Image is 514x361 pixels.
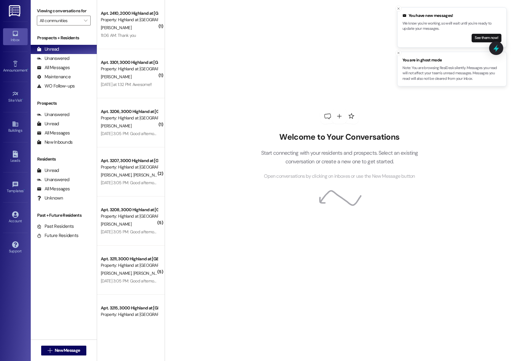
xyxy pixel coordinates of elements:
[101,262,158,269] div: Property: Highland at [GEOGRAPHIC_DATA]
[37,6,91,16] label: Viewing conversations for
[41,346,87,355] button: New Message
[37,186,70,192] div: All Messages
[37,74,71,80] div: Maintenance
[402,65,501,81] p: Note: You are browsing ResiDesk silently. Messages you read will not affect your team's unread me...
[101,305,158,311] div: Apt. 3215, 3000 Highland at [GEOGRAPHIC_DATA]
[37,139,73,146] div: New Inbounds
[101,17,158,23] div: Property: Highland at [GEOGRAPHIC_DATA]
[48,348,52,353] i: 
[3,149,28,165] a: Leads
[101,172,133,178] span: [PERSON_NAME]
[37,64,70,71] div: All Messages
[37,46,59,52] div: Unread
[101,10,158,17] div: Apt. 2410, 2000 Highland at [GEOGRAPHIC_DATA]
[402,13,501,19] div: You have new messages!
[37,232,78,239] div: Future Residents
[31,100,97,107] div: Prospects
[133,270,164,276] span: [PERSON_NAME]
[101,270,133,276] span: [PERSON_NAME]
[22,97,23,102] span: •
[101,33,136,38] div: 11:06 AM: Thank you
[101,164,158,170] div: Property: Highland at [GEOGRAPHIC_DATA]
[101,207,158,213] div: Apt. 3208, 3000 Highland at [GEOGRAPHIC_DATA]
[101,221,131,227] span: [PERSON_NAME]
[37,130,70,136] div: All Messages
[101,213,158,219] div: Property: Highland at [GEOGRAPHIC_DATA]
[3,119,28,135] a: Buildings
[101,123,131,129] span: [PERSON_NAME]
[252,149,427,166] p: Start connecting with your residents and prospects. Select an existing conversation or create a n...
[252,132,427,142] h2: Welcome to Your Conversations
[37,121,59,127] div: Unread
[101,157,158,164] div: Apt. 3207, 3000 Highland at [GEOGRAPHIC_DATA]
[101,311,158,318] div: Property: Highland at [GEOGRAPHIC_DATA]
[101,108,158,115] div: Apt. 3206, 3000 Highland at [GEOGRAPHIC_DATA]
[84,18,87,23] i: 
[37,111,69,118] div: Unanswered
[101,25,131,30] span: [PERSON_NAME]
[37,223,74,230] div: Past Residents
[3,239,28,256] a: Support
[37,55,69,62] div: Unanswered
[101,115,158,121] div: Property: Highland at [GEOGRAPHIC_DATA]
[101,256,158,262] div: Apt. 3211, 3000 Highland at [GEOGRAPHIC_DATA]
[472,34,501,42] button: See them now!
[101,59,158,66] div: Apt. 3301, 3000 Highland at [GEOGRAPHIC_DATA]
[101,82,152,87] div: [DATE] at 1:32 PM: Awesome!!
[264,173,415,180] span: Open conversations by clicking on inboxes or use the New Message button
[101,74,131,80] span: [PERSON_NAME]
[31,156,97,162] div: Residents
[37,177,69,183] div: Unanswered
[37,195,63,201] div: Unknown
[395,50,402,56] button: Close toast
[55,347,80,354] span: New Message
[395,6,402,12] button: Close toast
[27,67,28,72] span: •
[40,16,81,25] input: All communities
[3,209,28,226] a: Account
[37,83,75,89] div: WO Follow-ups
[133,172,166,178] span: [PERSON_NAME]
[101,66,158,72] div: Property: Highland at [GEOGRAPHIC_DATA]
[3,179,28,196] a: Templates •
[3,89,28,105] a: Site Visit •
[37,167,59,174] div: Unread
[31,212,97,219] div: Past + Future Residents
[402,57,501,63] span: You are in ghost mode
[24,188,25,192] span: •
[3,28,28,45] a: Inbox
[402,21,501,32] p: We know you're working, so we'll wait until you're ready to update your messages.
[31,35,97,41] div: Prospects + Residents
[9,5,22,17] img: ResiDesk Logo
